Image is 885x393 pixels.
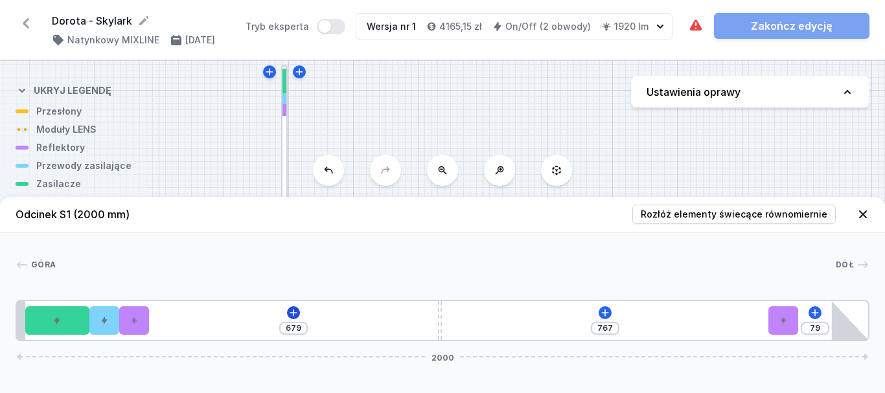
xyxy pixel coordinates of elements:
[356,13,672,40] button: Wersja nr 14165,15 złOn/Off (2 obwody)1920 lm
[614,20,649,33] h4: 1920 lm
[137,14,150,27] button: Edytuj nazwę projektu
[426,353,459,361] span: 2000
[367,20,416,33] div: Wersja nr 1
[631,76,869,107] button: Ustawienia oprawy
[185,34,215,47] h4: [DATE]
[647,84,741,100] h4: Ustawienia oprawy
[16,207,130,222] h4: Odcinek S1
[641,208,827,221] span: Rozłóż elementy świecące równomiernie
[52,13,230,28] form: Dorota - Skylark
[34,84,111,97] h4: Ukryj legendę
[25,306,89,335] div: ON/OFF Driver - up to 3,5W
[836,260,854,270] span: Dół
[287,306,300,319] button: Dodaj element
[632,205,836,224] button: Rozłóż elementy świecące równomiernie
[317,19,345,34] button: Tryb eksperta
[16,74,111,105] button: Ukryj legendę
[809,306,822,319] button: Dodaj element
[439,20,482,33] h4: 4165,15 zł
[595,323,615,333] input: Wymiar [mm]
[119,306,149,335] div: PET next module 50°
[805,323,825,333] input: Wymiar [mm]
[246,19,345,34] label: Tryb eksperta
[31,260,56,270] span: Góra
[768,306,798,335] div: PET next module 50°
[89,306,119,335] div: Hole for power supply cable
[73,208,130,221] span: (2000 mm)
[283,323,304,333] input: Wymiar [mm]
[67,34,159,47] h4: Natynkowy MIXLINE
[505,20,591,33] h4: On/Off (2 obwody)
[599,306,612,319] button: Dodaj element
